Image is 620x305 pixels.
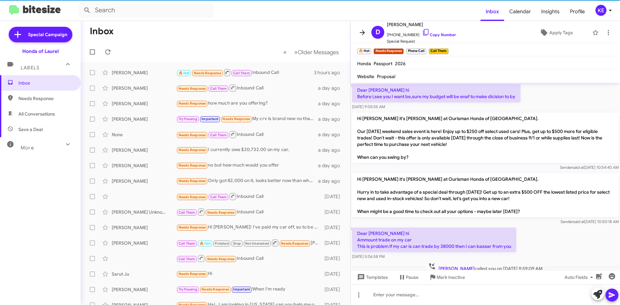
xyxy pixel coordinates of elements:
[595,5,606,16] div: KE
[377,74,395,79] span: Proposal
[549,27,573,38] span: Apply Tags
[352,84,521,102] p: Dear [PERSON_NAME] hi Before i,see you I want be,sure my budget will be enaf to make dicision to by
[429,48,448,54] small: Call Them
[357,48,371,54] small: 🔥 Hot
[112,286,176,293] div: [PERSON_NAME]
[210,86,227,91] span: Call Them
[78,3,214,18] input: Search
[318,85,345,91] div: a day ago
[536,2,565,21] a: Insights
[352,173,619,217] p: Hi [PERSON_NAME] it's [PERSON_NAME] at Ourisman Honda of [GEOGRAPHIC_DATA]. Hurry in to take adva...
[321,286,345,293] div: [DATE]
[90,26,114,36] h1: Inbox
[564,271,595,283] span: Auto Fields
[112,240,176,246] div: [PERSON_NAME]
[176,224,321,231] div: Hi [PERSON_NAME]! I've paid my car off, so to be transparent and direct with you, I'd only be int...
[22,48,59,55] div: Honda of Laurel
[176,84,318,92] div: Inbound Call
[387,38,456,45] span: Special Request
[222,117,250,121] span: Needs Response
[179,148,206,152] span: Needs Response
[176,208,321,216] div: Inbound Call
[112,131,176,138] div: None
[176,177,318,185] div: Only got 82,000 on it, looks better now than when I bought it from you. What's your offer?
[207,210,235,215] span: Needs Response
[298,49,339,56] span: Older Messages
[352,228,516,252] p: Dear [PERSON_NAME] hi Ammount trade on my car This is problem if my car is can trade by 38000 the...
[374,48,403,54] small: Needs Response
[210,133,227,137] span: Call Them
[210,195,227,199] span: Call Them
[179,133,206,137] span: Needs Response
[233,241,241,246] span: Stop
[573,219,584,224] span: said at
[376,27,380,37] span: D
[279,46,291,59] button: Previous
[245,241,269,246] span: Not Interested
[352,113,619,163] p: Hi [PERSON_NAME] it's [PERSON_NAME] at Ourisman Honda of [GEOGRAPHIC_DATA]. Our [DATE] weekend sa...
[176,239,321,247] div: [PERSON_NAME]
[176,115,318,123] div: My crv is brand new no thanks
[426,262,545,272] span: called you on [DATE] 9:59:09 AM
[176,130,318,138] div: Inbound Call
[590,5,613,16] button: KE
[352,254,385,259] span: [DATE] 5:06:58 PM
[480,2,504,21] a: Inbox
[559,271,601,283] button: Auto Fields
[351,271,393,283] button: Templates
[18,95,73,102] span: Needs Response
[18,126,43,133] span: Save a Deal
[280,46,343,59] nav: Page navigation example
[179,210,195,215] span: Call Them
[176,146,318,154] div: I currently owe $20,732.00 on my car.
[112,209,176,215] div: [PERSON_NAME] Unknown
[176,100,318,107] div: how much are you offering?
[437,271,465,283] span: Mark Inactive
[176,286,321,293] div: When I'm ready
[201,287,229,291] span: Needs Response
[565,2,590,21] a: Profile
[194,71,221,75] span: Needs Response
[233,287,250,291] span: Important
[318,100,345,107] div: a day ago
[112,162,176,169] div: [PERSON_NAME]
[294,48,298,56] span: »
[321,193,345,200] div: [DATE]
[112,178,176,184] div: [PERSON_NAME]
[422,32,456,37] a: Copy Number
[179,179,206,183] span: Needs Response
[112,100,176,107] div: [PERSON_NAME]
[561,219,619,224] span: Sender [DATE] 10:50:18 AM
[281,241,308,246] span: Needs Response
[318,178,345,184] div: a day ago
[179,195,206,199] span: Needs Response
[318,147,345,153] div: a day ago
[179,241,195,246] span: Call Them
[179,71,190,75] span: 🔥 Hot
[112,224,176,231] div: [PERSON_NAME]
[283,48,287,56] span: «
[318,162,345,169] div: a day ago
[179,163,206,168] span: Needs Response
[201,117,218,121] span: Important
[318,131,345,138] div: a day ago
[21,145,34,151] span: More
[179,225,206,229] span: Needs Response
[321,224,345,231] div: [DATE]
[28,31,67,38] span: Special Campaign
[424,271,470,283] button: Mark Inactive
[9,27,72,42] a: Special Campaign
[504,2,536,21] a: Calendar
[18,111,55,117] span: All Conversations
[523,27,589,38] button: Apply Tags
[393,271,424,283] button: Pause
[290,46,343,59] button: Next
[176,68,314,76] div: Inbound Call
[314,69,345,76] div: 3 hours ago
[439,266,475,271] span: [PERSON_NAME]
[200,241,211,246] span: 🔥 Hot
